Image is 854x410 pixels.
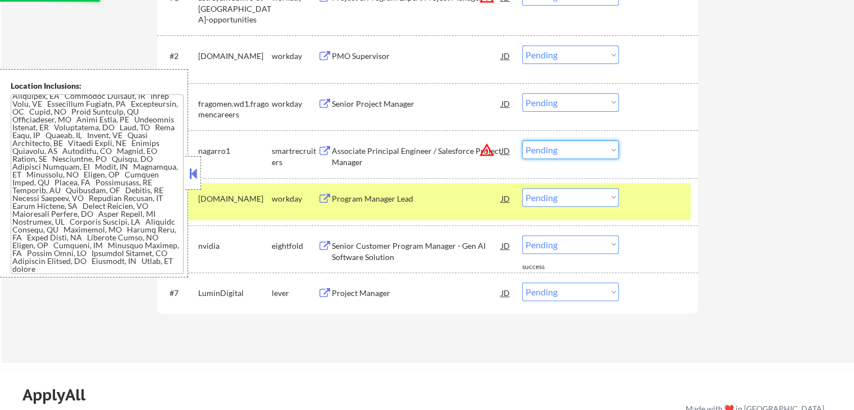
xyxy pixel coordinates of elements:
[522,262,567,272] div: success
[272,288,318,299] div: lever
[479,142,495,158] button: warning_amber
[272,240,318,252] div: eightfold
[198,193,272,204] div: [DOMAIN_NAME]
[332,51,501,62] div: PMO Supervisor
[332,145,501,167] div: Associate Principal Engineer / Salesforce Project Manager
[198,240,272,252] div: nvidia
[272,193,318,204] div: workday
[500,93,512,113] div: JD
[500,188,512,208] div: JD
[500,235,512,256] div: JD
[332,240,501,262] div: Senior Customer Program Manager - Gen AI Software Solution
[198,98,272,120] div: fragomen.wd1.fragomencareers
[11,80,184,92] div: Location Inclusions:
[198,288,272,299] div: LuminDigital
[332,98,501,110] div: Senior Project Manager
[332,193,501,204] div: Program Manager Lead
[272,145,318,167] div: smartrecruiters
[500,140,512,161] div: JD
[332,288,501,299] div: Project Manager
[272,51,318,62] div: workday
[170,288,189,299] div: #7
[170,51,189,62] div: #2
[500,283,512,303] div: JD
[198,51,272,62] div: [DOMAIN_NAME]
[500,45,512,66] div: JD
[22,385,98,404] div: ApplyAll
[272,98,318,110] div: workday
[198,145,272,157] div: nagarro1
